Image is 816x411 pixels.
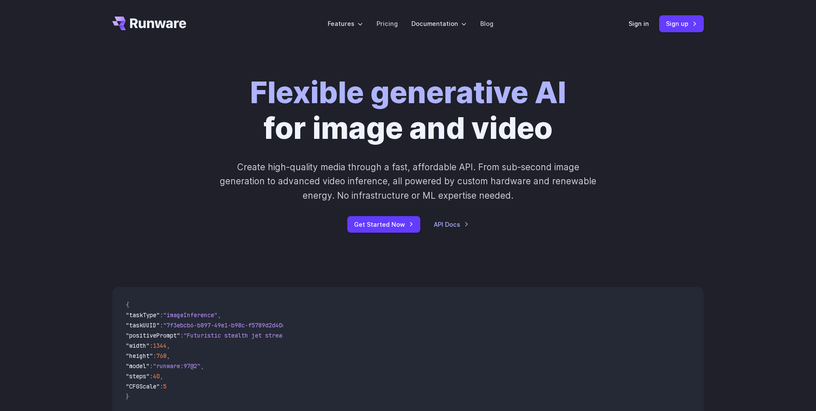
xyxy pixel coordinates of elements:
[153,352,156,360] span: :
[126,352,153,360] span: "height"
[160,383,163,390] span: :
[126,362,150,370] span: "model"
[112,17,186,30] a: Go to /
[150,362,153,370] span: :
[434,220,469,229] a: API Docs
[153,362,201,370] span: "runware:97@2"
[160,311,163,319] span: :
[250,74,566,110] strong: Flexible generative AI
[167,352,170,360] span: ,
[377,19,398,28] a: Pricing
[219,160,598,203] p: Create high-quality media through a fast, affordable API. From sub-second image generation to adv...
[480,19,493,28] a: Blog
[160,321,163,329] span: :
[126,393,129,400] span: }
[153,372,160,380] span: 40
[659,15,704,32] a: Sign up
[184,332,493,339] span: "Futuristic stealth jet streaking through a neon-lit cityscape with glowing purple exhaust"
[126,332,180,339] span: "positivePrompt"
[126,372,150,380] span: "steps"
[167,342,170,349] span: ,
[328,19,363,28] label: Features
[150,372,153,380] span: :
[126,383,160,390] span: "CFGScale"
[153,342,167,349] span: 1344
[218,311,221,319] span: ,
[411,19,467,28] label: Documentation
[629,19,649,28] a: Sign in
[160,372,163,380] span: ,
[163,383,167,390] span: 5
[250,75,566,146] h1: for image and video
[201,362,204,370] span: ,
[126,301,129,309] span: {
[150,342,153,349] span: :
[347,216,420,233] a: Get Started Now
[126,321,160,329] span: "taskUUID"
[126,311,160,319] span: "taskType"
[126,342,150,349] span: "width"
[180,332,184,339] span: :
[163,311,218,319] span: "imageInference"
[156,352,167,360] span: 768
[163,321,292,329] span: "7f3ebcb6-b897-49e1-b98c-f5789d2d40d7"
